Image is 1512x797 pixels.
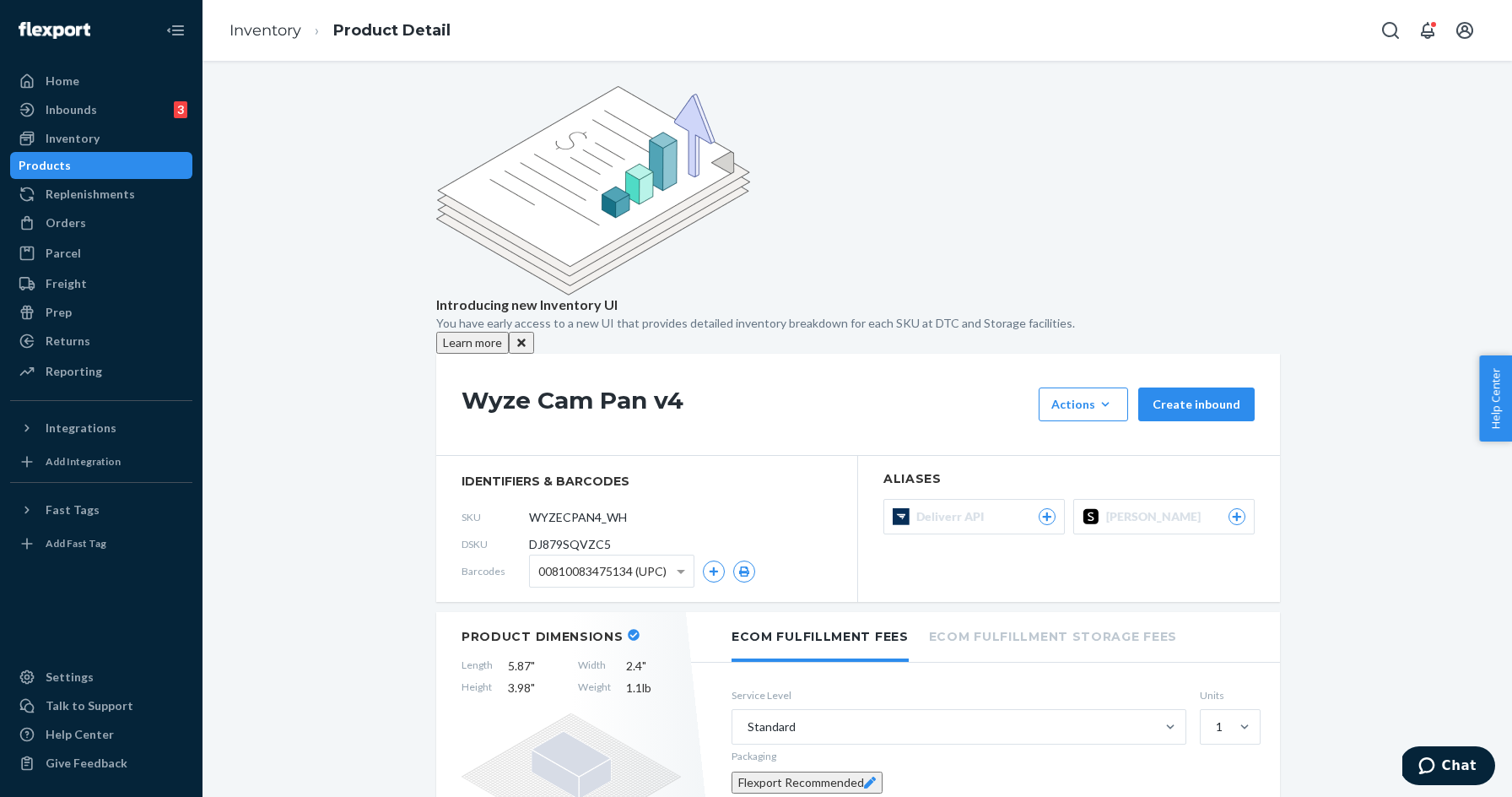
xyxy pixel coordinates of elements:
[46,726,114,743] div: Help Center
[732,772,883,794] button: Flexport Recommended
[46,214,86,231] div: Orders
[1448,14,1482,47] button: Open account menu
[436,295,1278,315] p: Introducing new Inventory UI
[229,21,301,40] a: Inventory
[748,718,796,735] div: Standard
[509,332,534,354] button: Close
[159,14,192,47] button: Close Navigation
[10,750,192,777] button: Give Feedback
[46,130,100,147] div: Inventory
[46,755,127,772] div: Give Feedback
[462,510,529,524] span: SKU
[436,86,750,295] img: new-reports-banner-icon.82668bd98b6a51aee86340f2a7b77ae3.png
[46,73,79,89] div: Home
[1479,355,1512,442] button: Help Center
[46,454,121,469] div: Add Integration
[916,508,991,525] span: Deliverr API
[333,21,451,40] a: Product Detail
[10,328,192,355] a: Returns
[174,101,187,118] div: 3
[216,6,464,56] ol: breadcrumbs
[10,152,192,179] a: Products
[462,388,1030,421] h1: Wyze Cam Pan v4
[46,536,106,550] div: Add Fast Tag
[1374,14,1407,47] button: Open Search Box
[10,209,192,236] a: Orders
[508,658,563,675] span: 5.87
[462,680,493,697] span: Height
[1039,388,1128,421] button: Actions
[462,629,624,644] h2: Product Dimensions
[10,270,192,297] a: Freight
[578,680,611,697] span: Weight
[462,473,832,490] span: identifiers & barcodes
[46,502,100,518] div: Fast Tags
[10,692,192,719] button: Talk to Support
[626,680,681,697] span: 1.1 lb
[46,420,116,436] div: Integrations
[1138,388,1255,421] button: Create inbound
[46,669,94,686] div: Settings
[462,658,493,675] span: Length
[883,473,1255,485] h2: Aliases
[529,536,611,553] span: DJ879SQVZC5
[46,186,135,203] div: Replenishments
[508,680,563,697] span: 3.98
[19,22,90,39] img: Flexport logo
[1214,718,1216,735] input: 1
[462,564,529,578] span: Barcodes
[10,415,192,442] button: Integrations
[642,659,646,673] span: "
[883,499,1065,534] button: Deliverr API
[626,658,681,675] span: 2.4
[1106,508,1207,525] span: [PERSON_NAME]
[436,315,1278,332] p: You have early access to a new UI that provides detailed inventory breakdown for each SKU at DTC ...
[10,96,192,123] a: Inbounds3
[929,612,1177,659] li: Ecom Fulfillment Storage Fees
[46,101,97,118] div: Inbounds
[1402,746,1495,789] iframe: Opens a widget where you can chat to one of our agents
[746,718,748,735] input: Standard
[10,664,192,691] a: Settings
[10,181,192,208] a: Replenishments
[10,448,192,475] a: Add Integration
[10,299,192,326] a: Prep
[46,304,72,321] div: Prep
[46,697,133,714] div: Talk to Support
[1200,688,1255,702] label: Units
[10,68,192,95] a: Home
[10,125,192,152] a: Inventory
[531,680,535,695] span: "
[462,537,529,551] span: DSKU
[10,530,192,557] a: Add Fast Tag
[1216,718,1223,735] div: 1
[46,363,102,380] div: Reporting
[732,612,909,662] li: Ecom Fulfillment Fees
[10,240,192,267] a: Parcel
[1073,499,1255,534] button: [PERSON_NAME]
[46,275,87,292] div: Freight
[46,333,90,350] div: Returns
[578,658,611,675] span: Width
[19,157,71,174] div: Products
[10,721,192,748] a: Help Center
[46,245,81,262] div: Parcel
[538,557,667,586] span: 00810083475134 (UPC)
[10,358,192,385] a: Reporting
[732,688,1186,702] label: Service Level
[436,332,509,354] button: Learn more
[1051,396,1115,413] div: Actions
[732,749,1255,763] p: Packaging
[1411,14,1444,47] button: Open notifications
[531,659,535,673] span: "
[10,496,192,523] button: Fast Tags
